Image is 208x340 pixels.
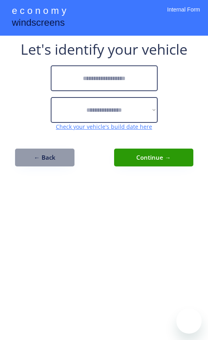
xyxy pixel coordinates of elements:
div: windscreens [12,16,65,31]
button: Continue → [114,149,193,166]
iframe: Button to launch messaging window [176,308,202,334]
div: Internal Form [167,6,200,24]
div: e c o n o m y [12,4,66,19]
button: ← Back [15,149,74,166]
a: Check your vehicle's build date here [56,123,152,130]
div: Let's identify your vehicle [21,40,187,59]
